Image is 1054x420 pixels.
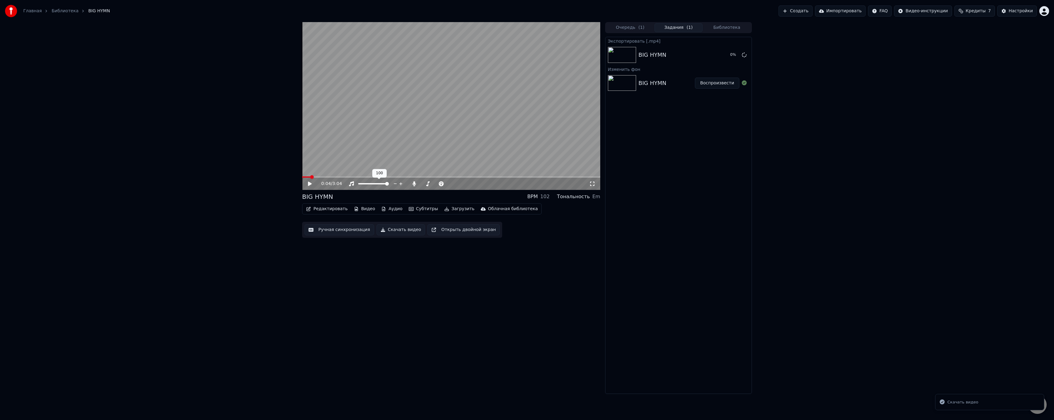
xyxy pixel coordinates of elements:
[379,205,405,213] button: Аудио
[638,25,644,31] span: ( 1 )
[442,205,477,213] button: Загрузить
[966,8,986,14] span: Кредиты
[304,205,350,213] button: Редактировать
[305,224,374,235] button: Ручная синхронизация
[51,8,78,14] a: Библиотека
[639,51,666,59] div: BIG HYMN
[997,6,1037,17] button: Настройки
[703,23,751,32] button: Библиотека
[372,169,387,178] div: 100
[1009,8,1033,14] div: Настройки
[605,65,752,73] div: Изменить фон
[654,23,703,32] button: Задания
[730,52,739,57] div: 0 %
[527,193,538,200] div: BPM
[321,181,336,187] div: /
[606,23,654,32] button: Очередь
[557,193,590,200] div: Тональность
[351,205,378,213] button: Видео
[605,37,752,44] div: Экспортировать [.mp4]
[88,8,110,14] span: BIG HYMN
[540,193,550,200] div: 102
[687,25,693,31] span: ( 1 )
[302,192,333,201] div: BIG HYMN
[406,205,441,213] button: Субтитры
[695,78,739,89] button: Воспроизвести
[592,193,600,200] div: Em
[488,206,538,212] div: Облачная библиотека
[321,181,331,187] span: 0:04
[427,224,500,235] button: Открыть двойной экран
[894,6,952,17] button: Видео-инструкции
[5,5,17,17] img: youka
[23,8,42,14] a: Главная
[779,6,812,17] button: Создать
[377,224,425,235] button: Скачать видео
[815,6,866,17] button: Импортировать
[947,399,978,405] div: Скачать видео
[954,6,995,17] button: Кредиты7
[639,79,666,87] div: BIG HYMN
[332,181,342,187] span: 3:04
[988,8,991,14] span: 7
[868,6,892,17] button: FAQ
[23,8,110,14] nav: breadcrumb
